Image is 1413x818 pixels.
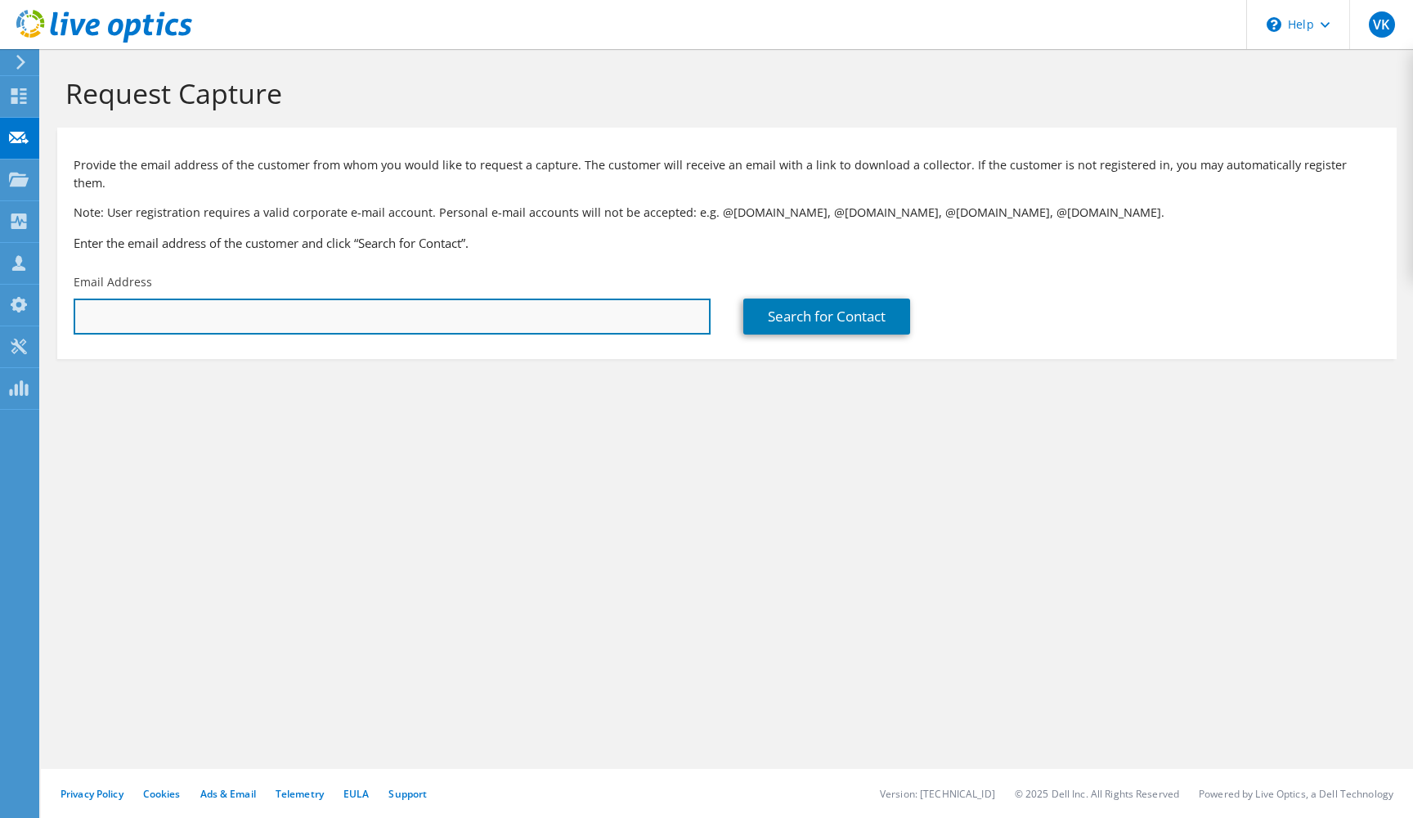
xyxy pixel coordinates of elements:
label: Email Address [74,274,152,290]
a: Telemetry [276,787,324,801]
a: Search for Contact [743,299,910,335]
a: Ads & Email [200,787,256,801]
a: Support [388,787,427,801]
p: Provide the email address of the customer from whom you would like to request a capture. The cust... [74,156,1380,192]
a: EULA [343,787,369,801]
li: Powered by Live Optics, a Dell Technology [1199,787,1393,801]
li: Version: [TECHNICAL_ID] [880,787,995,801]
li: © 2025 Dell Inc. All Rights Reserved [1015,787,1179,801]
svg: \n [1267,17,1281,32]
h3: Enter the email address of the customer and click “Search for Contact”. [74,234,1380,252]
a: Privacy Policy [61,787,123,801]
h1: Request Capture [65,76,1380,110]
span: VK [1369,11,1395,38]
p: Note: User registration requires a valid corporate e-mail account. Personal e-mail accounts will ... [74,204,1380,222]
a: Cookies [143,787,181,801]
